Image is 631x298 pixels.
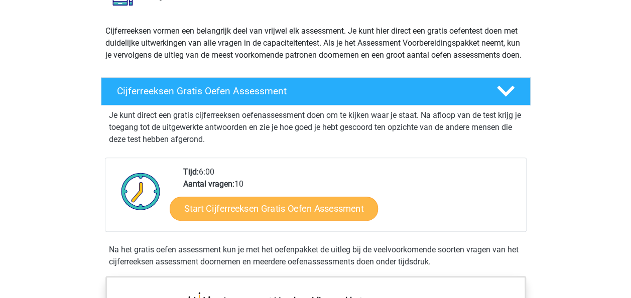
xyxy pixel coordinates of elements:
[105,244,527,268] div: Na het gratis oefen assessment kun je met het oefenpakket de uitleg bij de veelvoorkomende soorte...
[97,77,535,105] a: Cijferreeksen Gratis Oefen Assessment
[105,25,526,61] p: Cijferreeksen vormen een belangrijk deel van vrijwel elk assessment. Je kunt hier direct een grat...
[109,109,523,145] p: Je kunt direct een gratis cijferreeksen oefenassessment doen om te kijken waar je staat. Na afloo...
[183,167,199,177] b: Tijd:
[117,85,480,97] h4: Cijferreeksen Gratis Oefen Assessment
[183,179,234,189] b: Aantal vragen:
[115,166,166,216] img: Klok
[170,196,378,220] a: Start Cijferreeksen Gratis Oefen Assessment
[176,166,526,231] div: 6:00 10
